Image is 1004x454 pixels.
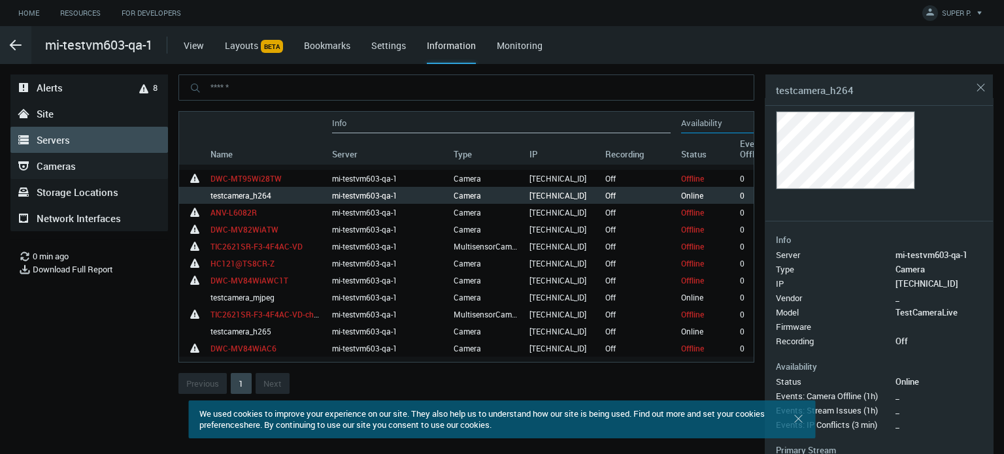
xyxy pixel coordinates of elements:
[332,241,397,251] span: mi-testvm603-qa-1
[605,187,681,204] td: Off
[529,167,605,187] td: 172.19.4.51
[332,309,397,319] span: mi-testvm603-qa-1
[776,376,894,387] p: Status
[681,292,703,302] span: Online
[454,187,529,204] td: Camera
[8,5,50,22] a: Home
[332,340,454,357] td: mi-testvm603-qa-1
[740,255,828,272] td: 0
[454,238,529,255] td: MultisensorCamera
[681,323,740,340] td: Online
[332,306,454,323] td: mi-testvm603-qa-1
[529,187,605,204] td: 127.0.0.1
[332,272,454,289] td: mi-testvm603-qa-1
[529,309,586,319] span: [TECHNICAL_ID]
[37,186,118,199] span: Storage Locations
[895,293,980,303] p: Vendor-_
[681,309,704,319] span: Offline
[776,250,894,260] p: Server
[37,212,121,225] span: Network Interfaces
[210,309,340,319] span: TIC2621SR-F3-4F4AC-VD-channel 2
[605,241,616,251] span: Off
[529,326,586,336] span: [TECHNICAL_ID]
[529,204,605,221] td: 172.19.4.122
[740,204,828,221] td: 0
[740,292,745,302] span: 0
[529,343,586,353] span: [TECHNICAL_ID]
[681,207,704,218] span: Offline
[37,133,70,146] span: Servers
[776,391,894,401] p: Events: Camera Offline (1h)
[332,343,397,353] span: mi-testvm603-qa-1
[529,258,586,268] span: [TECHNICAL_ID]
[231,373,252,394] a: 1
[454,241,523,251] span: MultisensorCamera
[681,204,740,221] td: Camera ANV-L6082R is offline
[776,293,894,303] p: Vendor
[776,419,894,430] p: Events: IP Conflicts (3 min)
[740,272,828,289] td: 0
[740,221,828,238] td: 0
[776,336,894,346] p: Recording
[529,323,605,340] td: 127.0.0.1
[244,419,260,430] a: here
[150,74,158,101] span: 8
[605,343,616,353] span: Off
[199,408,765,430] span: We used cookies to improve your experience on our site. They also help us to understand how our s...
[18,250,33,262] svg-icon: Reload
[332,323,454,340] td: mi-testvm603-qa-1
[605,289,681,306] td: Off
[740,207,745,218] span: 0
[740,133,805,165] div: Events: Camera Offline (1h)
[740,309,745,319] span: 0
[681,221,740,238] td: Camera DWC-MV82WiATW is offline
[210,343,276,353] span: DWC-MV84WiAC6
[895,307,980,317] p: Model-TestCameraLive
[454,275,481,285] span: Camera
[681,187,740,204] td: Online
[210,241,303,251] span: TIC2621SR-F3-4F4AC-VD
[681,340,740,357] td: Camera DWC-MV84WiAC6 is offline
[454,204,529,221] td: Camera
[740,289,828,306] td: 0
[50,5,111,22] a: Resources
[776,307,894,317] p: Model
[210,326,271,336] span: testcamera_h265
[332,167,454,187] td: mi-testvm603-qa-1
[210,292,275,302] span: testcamera_mjpeg
[529,224,586,235] span: [TECHNICAL_ID]
[605,306,681,323] td: Off
[740,238,828,255] td: 0
[188,342,201,355] svg-icon: Camera DWC-MV84WiAC6 is offline
[454,306,529,323] td: MultisensorCamera
[332,144,443,165] div: Server
[210,340,332,357] td: Camera DWC-MV84WiAC6 is offline
[605,323,681,340] td: Off
[605,275,616,285] span: Off
[332,258,397,268] span: mi-testvm603-qa-1
[681,144,729,165] div: Status
[260,419,492,430] span: . By continuing to use our site you consent to use our cookies.
[605,326,616,336] span: Off
[332,238,454,255] td: mi-testvm603-qa-1
[210,272,332,289] td: Camera DWC-MV84WiAWC1T is offline
[210,306,332,323] td: Camera TIC2621SR-F3-4F4AC-VD-channel 2 is offline
[681,238,740,255] td: Camera TIC2621SR-F3-4F4AC-VD is offline
[681,343,704,353] span: Offline
[454,173,481,184] span: Camera
[776,232,982,248] h6: Info
[740,167,828,187] td: 0
[454,258,481,268] span: Camera
[776,359,982,374] h6: Availability
[681,326,703,336] span: Online
[529,340,605,357] td: 172.19.8.79
[740,187,828,204] td: 0
[304,39,350,52] a: Bookmarks
[942,8,971,23] span: SUPER P.
[210,144,322,165] div: Name
[776,278,894,289] p: IP
[529,190,586,201] span: [TECHNICAL_ID]
[210,204,332,221] td: Camera ANV-L6082R is offline
[776,264,894,274] p: Type
[529,306,605,323] td: 172.19.4.144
